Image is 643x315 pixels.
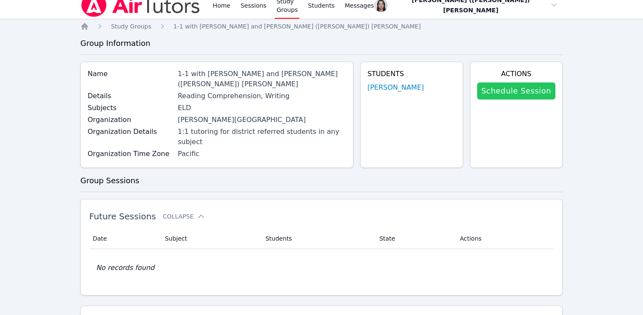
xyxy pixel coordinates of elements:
div: 1:1 tutoring for district referred students in any subject [178,127,346,147]
span: Future Sessions [89,211,156,221]
nav: Breadcrumb [80,22,563,31]
label: Details [88,91,173,101]
th: State [374,228,455,249]
a: 1-1 with [PERSON_NAME] and [PERSON_NAME] ([PERSON_NAME]) [PERSON_NAME] [174,22,421,31]
label: Organization Time Zone [88,149,173,159]
span: Messages [345,1,374,10]
span: 1-1 with [PERSON_NAME] and [PERSON_NAME] ([PERSON_NAME]) [PERSON_NAME] [174,23,421,30]
label: Name [88,69,173,79]
label: Organization [88,115,173,125]
h3: Group Sessions [80,175,563,187]
div: 1-1 with [PERSON_NAME] and [PERSON_NAME] ([PERSON_NAME]) [PERSON_NAME] [178,69,346,89]
th: Students [260,228,374,249]
label: Organization Details [88,127,173,137]
th: Actions [455,228,554,249]
a: [PERSON_NAME] [367,82,424,93]
h3: Group Information [80,37,563,49]
td: No records found [89,249,554,287]
div: Reading Comprehension, Writing [178,91,346,101]
a: Study Groups [111,22,151,31]
span: Study Groups [111,23,151,30]
button: Collapse [163,212,205,221]
th: Subject [160,228,261,249]
div: ELD [178,103,346,113]
label: Subjects [88,103,173,113]
th: Date [89,228,160,249]
a: Schedule Session [477,82,555,99]
h4: Actions [477,69,555,79]
h4: Students [367,69,456,79]
div: [PERSON_NAME][GEOGRAPHIC_DATA] [178,115,346,125]
div: Pacific [178,149,346,159]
